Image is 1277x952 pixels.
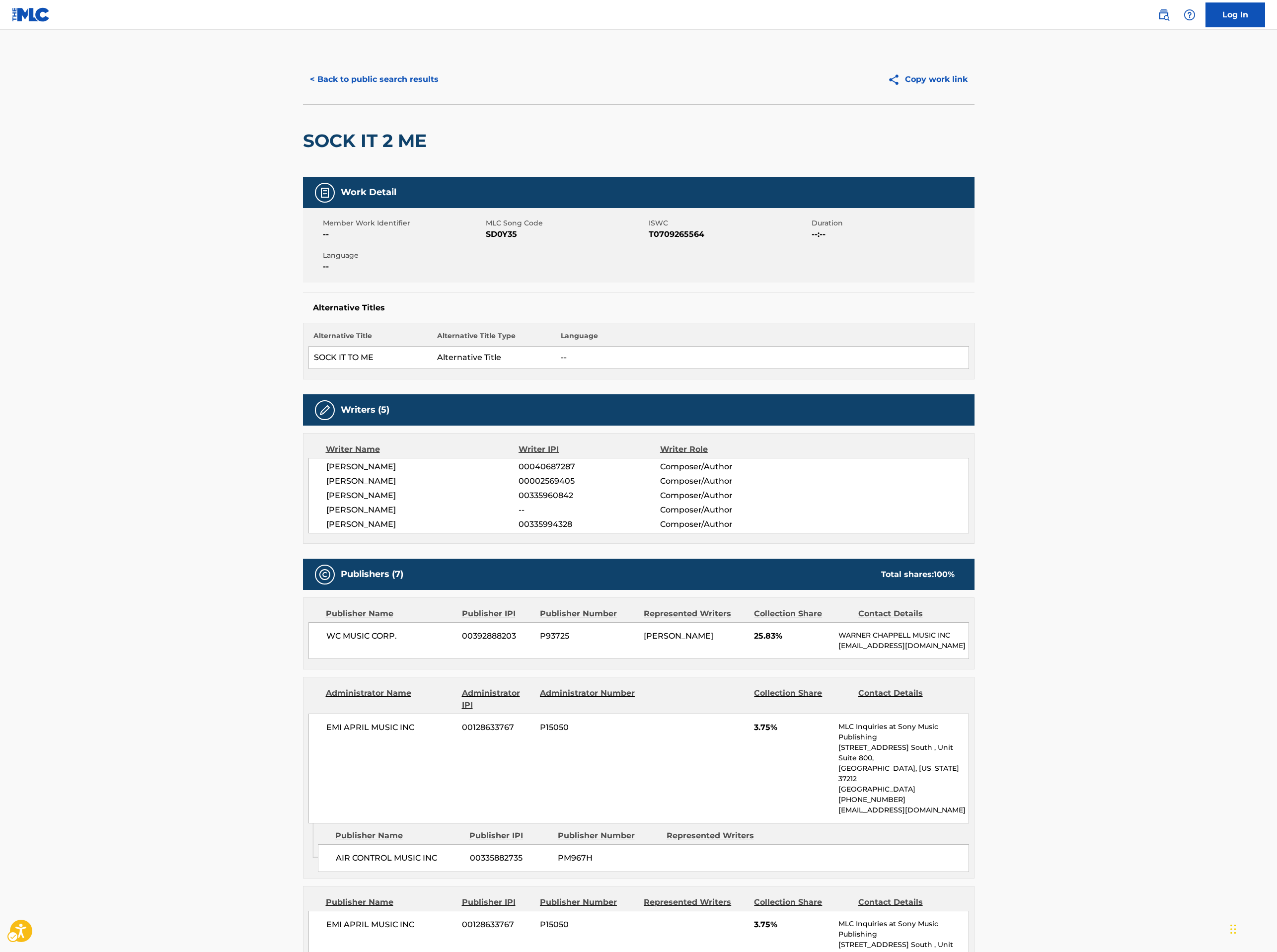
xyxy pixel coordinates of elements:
[754,919,831,931] span: 3.75%
[323,250,483,261] span: Language
[341,569,403,580] h5: Publishers (7)
[323,218,483,228] span: Member Work Identifier
[540,896,636,908] div: Publisher Number
[1205,2,1265,27] a: Log In
[326,896,454,908] div: Publisher Name
[432,331,556,347] th: Alternative Title Type
[660,504,789,516] span: Composer/Author
[326,461,519,473] span: [PERSON_NAME]
[812,228,972,240] span: --:--
[341,404,389,416] h5: Writers (5)
[858,896,955,908] div: Contact Details
[649,228,809,240] span: T0709265564
[754,896,850,908] div: Collection Share
[319,187,331,199] img: Work Detail
[660,518,789,530] span: Composer/Author
[319,404,331,416] img: Writers
[1158,9,1170,21] img: search
[1184,9,1196,21] img: help
[838,795,968,805] p: [PHONE_NUMBER]
[838,641,968,651] p: [EMAIL_ADDRESS][DOMAIN_NAME]
[335,830,462,842] div: Publisher Name
[858,687,955,711] div: Contact Details
[838,784,968,795] p: [GEOGRAPHIC_DATA]
[519,475,660,487] span: 00002569405
[881,569,955,581] div: Total shares:
[462,919,532,931] span: 00128633767
[303,67,446,92] button: < Back to public search results
[838,722,968,742] p: MLC Inquiries at Sony Music Publishing
[558,852,659,864] span: PM967H
[649,218,809,228] span: ISWC
[838,919,968,940] p: MLC Inquiries at Sony Music Publishing
[326,475,519,487] span: [PERSON_NAME]
[519,443,660,455] div: Writer IPI
[556,347,969,369] td: --
[326,687,454,711] div: Administrator Name
[308,331,432,347] th: Alternative Title
[326,443,519,455] div: Writer Name
[754,722,831,733] span: 3.75%
[519,504,660,516] span: --
[319,569,331,581] img: Publishers
[462,630,532,642] span: 00392888203
[660,475,789,487] span: Composer/Author
[660,490,789,502] span: Composer/Author
[326,722,455,733] span: EMI APRIL MUSIC INC
[812,218,972,228] span: Duration
[660,443,789,455] div: Writer Role
[556,331,969,347] th: Language
[326,608,454,620] div: Publisher Name
[858,608,955,620] div: Contact Details
[303,130,432,152] h2: SOCK IT 2 ME
[754,687,850,711] div: Collection Share
[326,518,519,530] span: [PERSON_NAME]
[323,261,483,273] span: --
[469,830,550,842] div: Publisher IPI
[644,631,713,641] span: [PERSON_NAME]
[838,805,968,815] p: [EMAIL_ADDRESS][DOMAIN_NAME]
[644,608,747,620] div: Represented Writers
[540,722,636,733] span: P15050
[313,303,965,313] h5: Alternative Titles
[1227,904,1277,952] div: Chat Widget
[462,722,532,733] span: 00128633767
[881,67,975,92] button: Copy work link
[308,347,432,369] td: SOCK IT TO ME
[754,608,850,620] div: Collection Share
[336,852,462,864] span: AIR CONTROL MUSIC INC
[644,896,747,908] div: Represented Writers
[838,763,968,784] p: [GEOGRAPHIC_DATA], [US_STATE] 37212
[519,518,660,530] span: 00335994328
[558,830,659,842] div: Publisher Number
[432,347,556,369] td: Alternative Title
[326,919,455,931] span: EMI APRIL MUSIC INC
[934,570,955,579] span: 100 %
[462,896,532,908] div: Publisher IPI
[838,630,968,641] p: WARNER CHAPPELL MUSIC INC
[462,687,532,711] div: Administrator IPI
[462,608,532,620] div: Publisher IPI
[1230,914,1236,944] div: Drag
[341,187,396,198] h5: Work Detail
[486,228,646,240] span: SD0Y35
[540,608,636,620] div: Publisher Number
[486,218,646,228] span: MLC Song Code
[326,490,519,502] span: [PERSON_NAME]
[667,830,768,842] div: Represented Writers
[540,919,636,931] span: P15050
[12,7,50,22] img: MLC Logo
[323,228,483,240] span: --
[326,504,519,516] span: [PERSON_NAME]
[519,490,660,502] span: 00335960842
[470,852,550,864] span: 00335882735
[754,630,831,642] span: 25.83%
[660,461,789,473] span: Composer/Author
[888,73,905,86] img: Copy work link
[1227,904,1277,952] iframe: Hubspot Iframe
[838,742,968,763] p: [STREET_ADDRESS] South , Unit Suite 800,
[519,461,660,473] span: 00040687287
[1249,697,1277,777] iframe: Iframe | Resource Center
[326,630,455,642] span: WC MUSIC CORP.
[540,687,636,711] div: Administrator Number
